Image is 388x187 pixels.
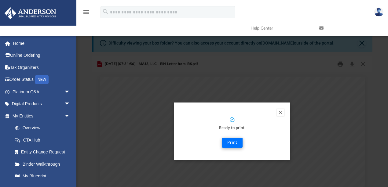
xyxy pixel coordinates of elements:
[4,110,79,122] a: My Entitiesarrow_drop_down
[4,74,79,86] a: Order StatusNEW
[374,8,383,16] img: User Pic
[4,37,79,49] a: Home
[64,110,76,122] span: arrow_drop_down
[9,122,79,134] a: Overview
[246,16,315,40] a: Help Center
[9,134,79,146] a: CTA Hub
[4,86,79,98] a: Platinum Q&Aarrow_drop_down
[82,9,90,16] i: menu
[9,158,79,170] a: Binder Walkthrough
[64,98,76,110] span: arrow_drop_down
[180,125,284,132] p: Ready to print.
[4,98,79,110] a: Digital Productsarrow_drop_down
[4,61,79,74] a: Tax Organizers
[3,7,58,19] img: Anderson Advisors Platinum Portal
[222,138,243,148] button: Print
[9,170,76,182] a: My Blueprint
[4,49,79,62] a: Online Ordering
[102,8,109,15] i: search
[9,146,79,158] a: Entity Change Request
[35,75,49,84] div: NEW
[64,86,76,98] span: arrow_drop_down
[82,12,90,16] a: menu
